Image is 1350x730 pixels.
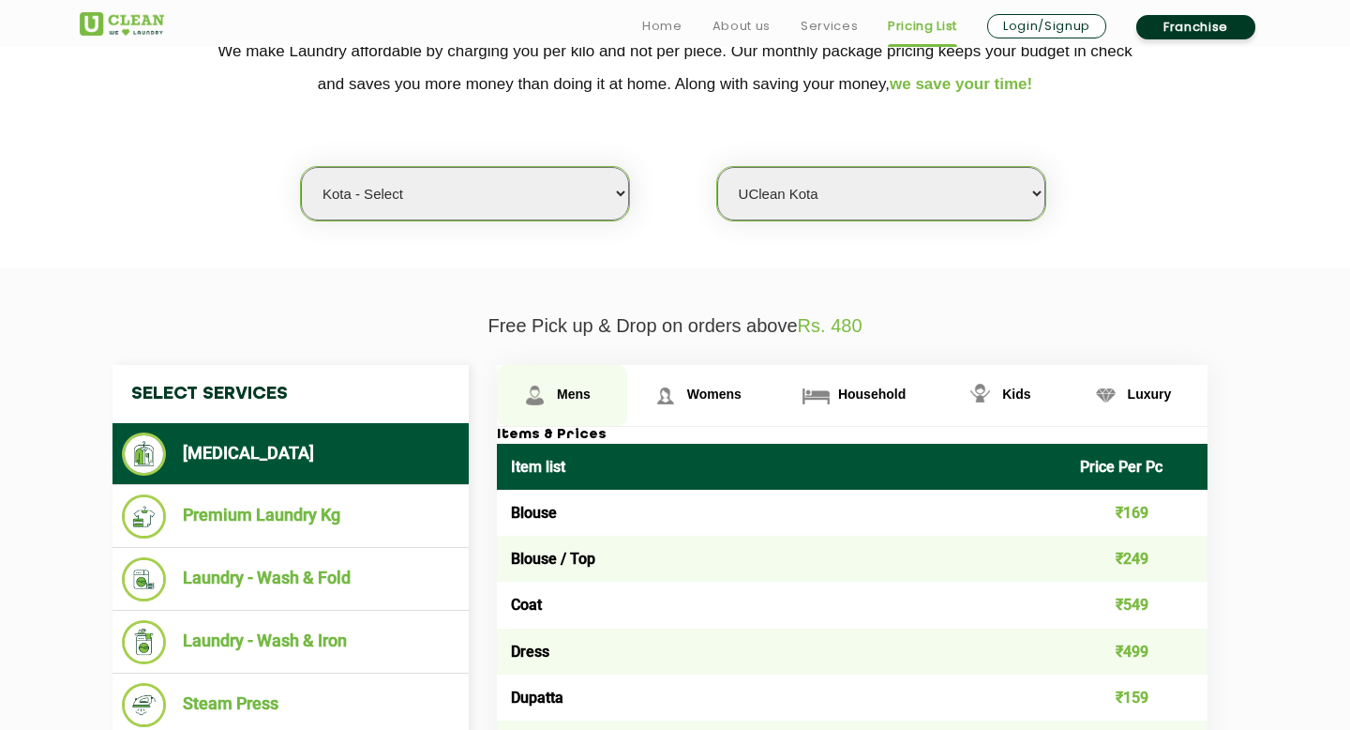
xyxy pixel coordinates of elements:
[964,379,997,412] img: Kids
[122,620,166,664] img: Laundry - Wash & Iron
[838,387,906,402] span: Household
[801,15,858,38] a: Services
[122,683,459,727] li: Steam Press
[497,629,1066,675] td: Dress
[1128,387,1172,402] span: Luxury
[122,683,166,727] img: Steam Press
[557,387,591,402] span: Mens
[1066,675,1208,721] td: ₹159
[987,14,1106,38] a: Login/Signup
[497,490,1066,536] td: Blouse
[122,433,166,476] img: Dry Cleaning
[1002,387,1030,402] span: Kids
[1066,444,1208,490] th: Price Per Pc
[518,379,551,412] img: Mens
[1136,15,1255,39] a: Franchise
[1066,490,1208,536] td: ₹169
[497,444,1066,490] th: Item list
[1066,582,1208,628] td: ₹549
[80,12,164,36] img: UClean Laundry and Dry Cleaning
[1066,536,1208,582] td: ₹249
[890,75,1032,93] span: we save your time!
[122,557,459,601] li: Laundry - Wash & Fold
[642,15,682,38] a: Home
[80,35,1270,100] p: We make Laundry affordable by charging you per kilo and not per piece. Our monthly package pricin...
[687,387,742,402] span: Womens
[112,365,469,423] h4: Select Services
[122,433,459,476] li: [MEDICAL_DATA]
[497,675,1066,721] td: Dupatta
[1066,629,1208,675] td: ₹499
[122,620,459,664] li: Laundry - Wash & Iron
[800,379,832,412] img: Household
[798,315,862,336] span: Rs. 480
[649,379,682,412] img: Womens
[1089,379,1122,412] img: Luxury
[497,536,1066,582] td: Blouse / Top
[80,315,1270,337] p: Free Pick up & Drop on orders above
[497,582,1066,628] td: Coat
[888,15,957,38] a: Pricing List
[497,427,1207,444] h3: Items & Prices
[122,494,166,539] img: Premium Laundry Kg
[122,494,459,539] li: Premium Laundry Kg
[712,15,771,38] a: About us
[122,557,166,601] img: Laundry - Wash & Fold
